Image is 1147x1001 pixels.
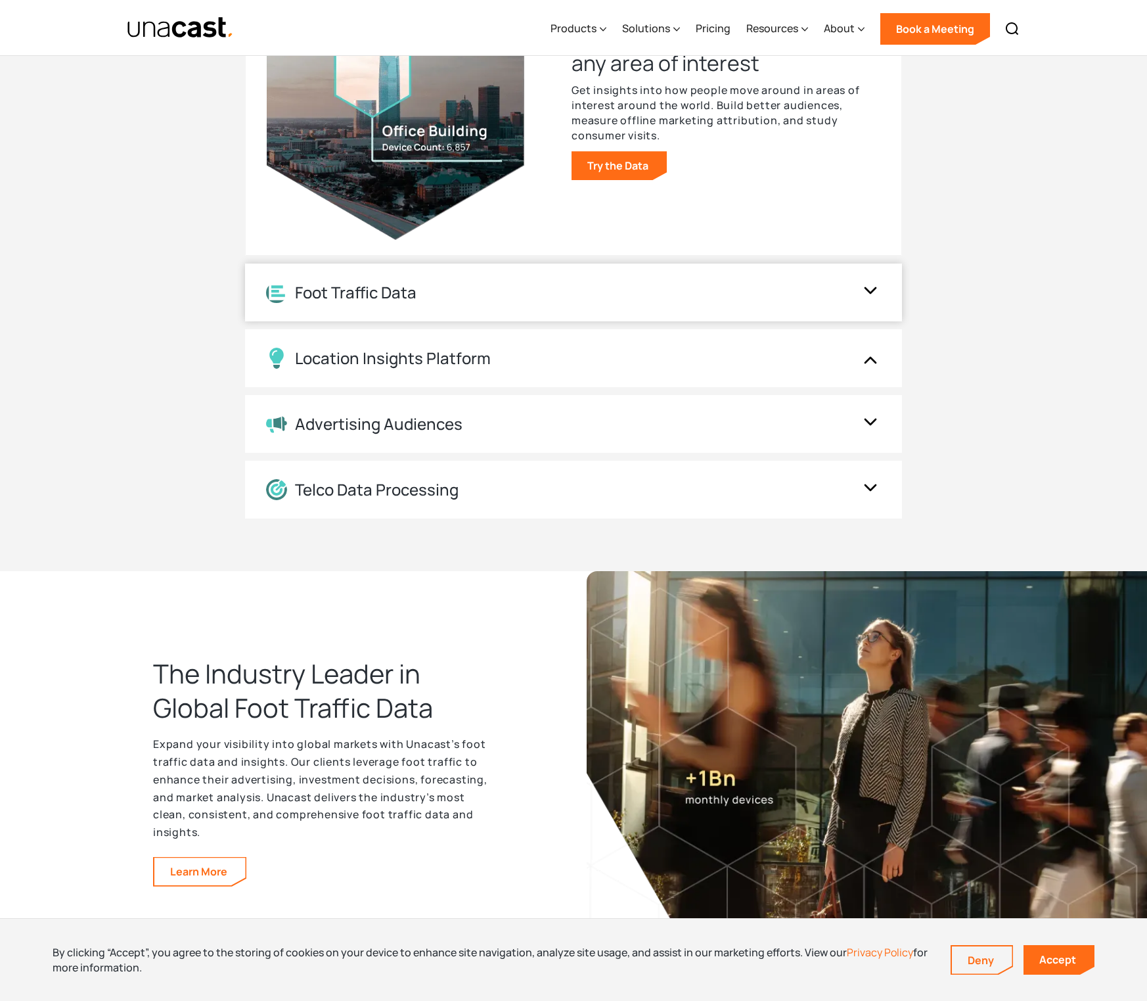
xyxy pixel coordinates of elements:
img: Advertising Audiences icon [266,415,287,434]
img: Unacast text logo [127,16,234,39]
img: Location Insights Platform icon [266,348,287,369]
div: Location Insights Platform [295,349,491,368]
div: About [824,20,855,36]
p: Expand your visibility into global markets with Unacast’s foot traffic data and insights. Our cli... [153,735,495,841]
div: About [824,2,865,56]
a: Book a Meeting [880,13,990,45]
img: Search icon [1004,21,1020,37]
img: Location Analytics icon [266,283,287,303]
div: Resources [746,20,798,36]
p: Get insights into how people move around in areas of interest around the world. Build better audi... [572,83,880,143]
div: Solutions [622,2,680,56]
div: Advertising Audiences [295,415,462,434]
div: Foot Traffic Data [295,283,416,302]
a: Privacy Policy [847,945,913,960]
a: Accept [1023,945,1094,975]
a: Learn more about our foot traffic data [154,858,246,885]
a: Deny [952,946,1012,974]
div: Resources [746,2,808,56]
div: Telco Data Processing [295,480,459,500]
div: By clicking “Accept”, you agree to the storing of cookies on your device to enhance site navigati... [53,945,931,975]
a: home [127,16,234,39]
h2: The Industry Leader in Global Foot Traffic Data [153,657,495,725]
img: Location Data Processing icon [266,479,287,500]
div: Solutions [622,20,670,36]
a: Try the Data [572,151,667,180]
div: Products [551,2,606,56]
a: Pricing [696,2,731,56]
div: Products [551,20,596,36]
